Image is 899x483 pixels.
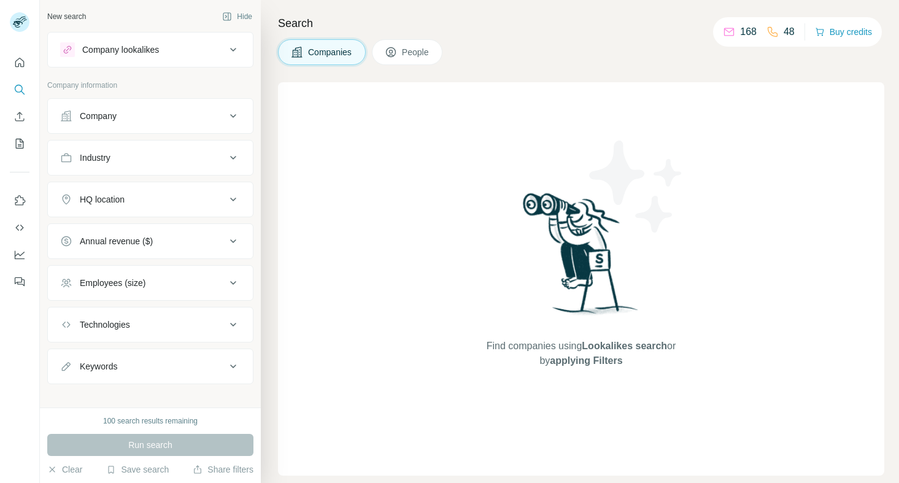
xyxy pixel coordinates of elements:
[278,15,884,32] h4: Search
[784,25,795,39] p: 48
[815,23,872,41] button: Buy credits
[47,11,86,22] div: New search
[214,7,261,26] button: Hide
[48,352,253,381] button: Keywords
[47,80,253,91] p: Company information
[550,355,622,366] span: applying Filters
[82,44,159,56] div: Company lookalikes
[483,339,679,368] span: Find companies using or by
[582,341,667,351] span: Lookalikes search
[80,277,145,289] div: Employees (size)
[48,185,253,214] button: HQ location
[740,25,757,39] p: 168
[10,244,29,266] button: Dashboard
[106,463,169,476] button: Save search
[47,463,82,476] button: Clear
[48,268,253,298] button: Employees (size)
[10,190,29,212] button: Use Surfe on LinkedIn
[10,271,29,293] button: Feedback
[80,110,117,122] div: Company
[103,415,198,427] div: 100 search results remaining
[10,106,29,128] button: Enrich CSV
[80,193,125,206] div: HQ location
[48,101,253,131] button: Company
[48,143,253,172] button: Industry
[308,46,353,58] span: Companies
[193,463,253,476] button: Share filters
[10,133,29,155] button: My lists
[48,35,253,64] button: Company lookalikes
[10,79,29,101] button: Search
[10,52,29,74] button: Quick start
[10,217,29,239] button: Use Surfe API
[48,226,253,256] button: Annual revenue ($)
[80,152,110,164] div: Industry
[402,46,430,58] span: People
[48,310,253,339] button: Technologies
[517,190,645,327] img: Surfe Illustration - Woman searching with binoculars
[80,319,130,331] div: Technologies
[80,360,117,373] div: Keywords
[80,235,153,247] div: Annual revenue ($)
[581,131,692,242] img: Surfe Illustration - Stars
